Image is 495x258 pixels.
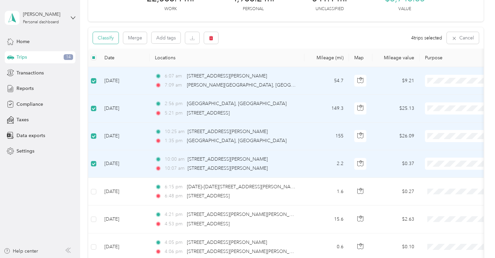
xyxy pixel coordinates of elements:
[165,109,184,117] span: 5:21 pm
[16,148,34,155] span: Settings
[187,82,324,88] span: [PERSON_NAME][GEOGRAPHIC_DATA], [GEOGRAPHIC_DATA]
[304,67,349,95] td: 54.7
[99,178,150,205] td: [DATE]
[99,150,150,178] td: [DATE]
[188,156,268,162] span: [STREET_ADDRESS][PERSON_NAME]
[372,178,420,205] td: $0.27
[243,6,264,12] p: Personal
[165,248,184,255] span: 4:06 pm
[165,100,184,107] span: 2:56 pm
[304,95,349,122] td: 149.3
[372,95,420,122] td: $25.13
[150,49,304,67] th: Locations
[165,137,184,144] span: 1:35 pm
[152,32,180,43] button: Add tags
[165,72,184,80] span: 6:07 am
[447,32,479,44] button: Cancel
[349,49,372,67] th: Map
[187,221,230,227] span: [STREET_ADDRESS]
[165,183,184,191] span: 6:15 pm
[187,110,230,116] span: [STREET_ADDRESS]
[165,192,184,200] span: 6:48 pm
[165,128,185,135] span: 10:25 am
[165,82,184,89] span: 7:09 am
[372,205,420,233] td: $2.63
[99,205,150,233] td: [DATE]
[23,11,65,18] div: [PERSON_NAME]
[165,239,184,246] span: 4:05 pm
[99,123,150,150] td: [DATE]
[16,116,29,123] span: Taxes
[16,85,34,92] span: Reports
[187,212,304,217] span: [STREET_ADDRESS][PERSON_NAME][PERSON_NAME]
[99,67,150,95] td: [DATE]
[304,150,349,178] td: 2.2
[165,220,184,228] span: 4:53 pm
[99,49,150,67] th: Date
[457,220,495,258] iframe: Everlance-gr Chat Button Frame
[187,101,287,106] span: [GEOGRAPHIC_DATA], [GEOGRAPHIC_DATA]
[304,205,349,233] td: 15.6
[16,54,27,61] span: Trips
[411,34,442,41] span: 4 trips selected
[372,49,420,67] th: Mileage value
[16,132,45,139] span: Data exports
[188,165,268,171] span: [STREET_ADDRESS][PERSON_NAME]
[372,123,420,150] td: $26.09
[304,178,349,205] td: 1.6
[165,165,185,172] span: 10:07 am
[187,193,230,199] span: [STREET_ADDRESS]
[187,184,299,190] span: [DATE]–[DATE][STREET_ADDRESS][PERSON_NAME]
[4,248,38,255] button: Help center
[398,6,411,12] p: Value
[164,6,177,12] p: Work
[304,123,349,150] td: 155
[165,156,185,163] span: 10:00 am
[16,101,43,108] span: Compliance
[187,239,267,245] span: [STREET_ADDRESS][PERSON_NAME]
[93,32,119,44] button: Classify
[23,20,59,24] div: Personal dashboard
[64,54,73,60] span: 14
[316,6,344,12] p: Unclassified
[372,67,420,95] td: $9.21
[304,49,349,67] th: Mileage (mi)
[187,138,287,143] span: [GEOGRAPHIC_DATA], [GEOGRAPHIC_DATA]
[188,129,268,134] span: [STREET_ADDRESS][PERSON_NAME]
[16,38,30,45] span: Home
[372,150,420,178] td: $0.37
[187,249,304,254] span: [STREET_ADDRESS][PERSON_NAME][PERSON_NAME]
[123,32,147,44] button: Merge
[165,211,184,218] span: 4:21 pm
[16,69,44,76] span: Transactions
[187,73,267,79] span: [STREET_ADDRESS][PERSON_NAME]
[99,95,150,122] td: [DATE]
